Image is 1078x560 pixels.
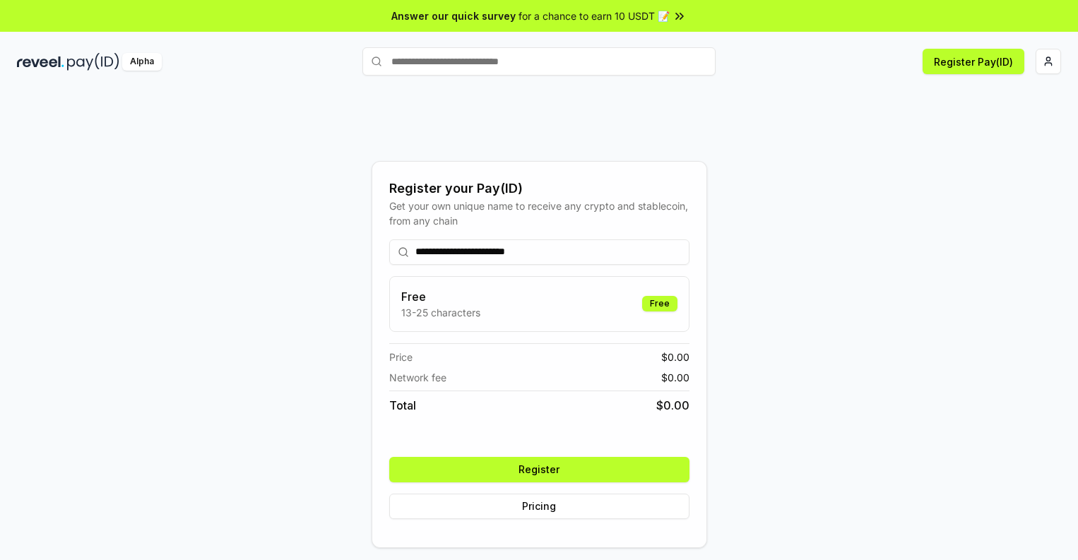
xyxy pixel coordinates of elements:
[519,8,670,23] span: for a chance to earn 10 USDT 📝
[389,494,689,519] button: Pricing
[401,288,480,305] h3: Free
[389,370,446,385] span: Network fee
[389,198,689,228] div: Get your own unique name to receive any crypto and stablecoin, from any chain
[656,397,689,414] span: $ 0.00
[401,305,480,320] p: 13-25 characters
[661,350,689,364] span: $ 0.00
[389,350,413,364] span: Price
[389,397,416,414] span: Total
[122,53,162,71] div: Alpha
[389,179,689,198] div: Register your Pay(ID)
[661,370,689,385] span: $ 0.00
[17,53,64,71] img: reveel_dark
[391,8,516,23] span: Answer our quick survey
[67,53,119,71] img: pay_id
[389,457,689,482] button: Register
[642,296,677,311] div: Free
[923,49,1024,74] button: Register Pay(ID)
